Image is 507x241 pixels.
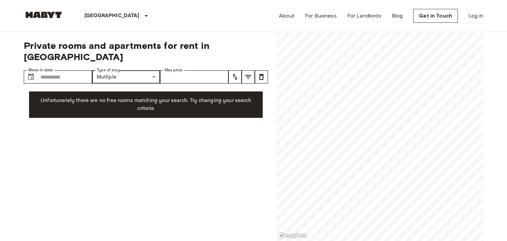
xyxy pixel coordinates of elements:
button: tune [255,70,268,84]
button: tune [228,70,242,84]
a: For Business [305,12,337,20]
a: For Landlords [347,12,381,20]
button: tune [242,70,255,84]
div: Mutliple [92,70,160,84]
img: Habyt [24,12,63,18]
a: Log in [468,12,483,20]
a: Get in Touch [413,9,458,23]
p: [GEOGRAPHIC_DATA] [84,12,140,20]
a: Mapbox logo [278,232,307,239]
button: Choose date [24,70,38,84]
label: Move-in date [28,67,53,73]
label: Type of stay [97,67,120,73]
span: Private rooms and apartments for rent in [GEOGRAPHIC_DATA] [24,40,268,62]
p: Unfortunately there are no free rooms matching your search. Try changing your search criteria [34,97,257,113]
label: Max price [165,67,183,73]
a: About [279,12,294,20]
a: Blog [392,12,403,20]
